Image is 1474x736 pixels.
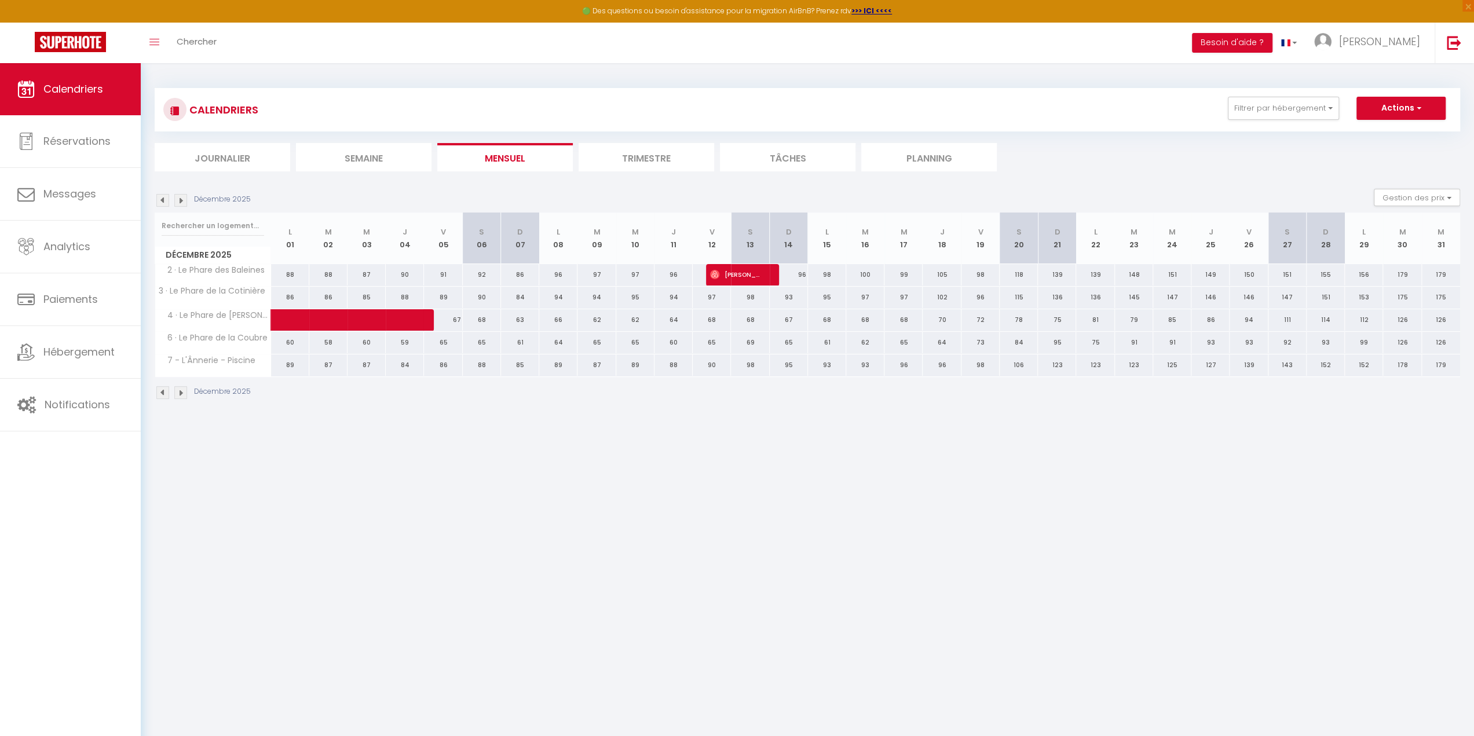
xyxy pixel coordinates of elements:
th: 07 [501,213,539,264]
div: 67 [424,309,462,331]
div: 88 [654,354,693,376]
span: [PERSON_NAME] [710,263,761,285]
div: 146 [1191,287,1230,308]
div: 136 [1076,287,1114,308]
div: 90 [693,354,731,376]
span: Analytics [43,239,90,254]
abbr: V [441,226,446,237]
th: 29 [1345,213,1383,264]
div: 115 [1000,287,1038,308]
div: 91 [1153,332,1191,353]
div: 147 [1268,287,1307,308]
div: 99 [1345,332,1383,353]
div: 139 [1076,264,1114,285]
div: 94 [539,287,577,308]
th: 30 [1383,213,1421,264]
span: Décembre 2025 [155,247,270,263]
div: 68 [808,309,846,331]
div: 97 [884,287,923,308]
div: 136 [1038,287,1076,308]
div: 179 [1422,264,1460,285]
th: 20 [1000,213,1038,264]
div: 84 [501,287,539,308]
div: 125 [1153,354,1191,376]
div: 97 [616,264,654,285]
abbr: J [1208,226,1213,237]
div: 88 [271,264,309,285]
th: 24 [1153,213,1191,264]
div: 61 [501,332,539,353]
div: 64 [539,332,577,353]
span: [PERSON_NAME] [1339,34,1420,49]
th: 27 [1268,213,1307,264]
div: 65 [884,332,923,353]
th: 18 [923,213,961,264]
div: 93 [1307,332,1345,353]
div: 75 [1038,309,1076,331]
div: 67 [770,309,808,331]
li: Mensuel [437,143,573,171]
th: 16 [846,213,884,264]
div: 155 [1307,264,1345,285]
div: 72 [961,309,1000,331]
div: 65 [770,332,808,353]
div: 94 [577,287,616,308]
th: 13 [731,213,769,264]
div: 179 [1383,264,1421,285]
div: 96 [923,354,961,376]
div: 175 [1422,287,1460,308]
th: 22 [1076,213,1114,264]
div: 88 [463,354,501,376]
div: 93 [770,287,808,308]
li: Planning [861,143,997,171]
div: 93 [1230,332,1268,353]
abbr: M [632,226,639,237]
div: 93 [1191,332,1230,353]
div: 139 [1038,264,1076,285]
div: 90 [463,287,501,308]
abbr: V [978,226,983,237]
div: 91 [424,264,462,285]
div: 62 [846,332,884,353]
img: ... [1314,33,1332,50]
div: 60 [348,332,386,353]
div: 68 [693,309,731,331]
li: Semaine [296,143,431,171]
a: Chercher [168,23,225,63]
div: 126 [1422,309,1460,331]
span: Messages [43,186,96,201]
span: Paiements [43,292,98,306]
div: 89 [616,354,654,376]
button: Actions [1356,97,1446,120]
div: 60 [654,332,693,353]
abbr: D [1323,226,1329,237]
div: 61 [808,332,846,353]
span: Hébergement [43,345,115,359]
div: 89 [424,287,462,308]
abbr: M [862,226,869,237]
div: 123 [1038,354,1076,376]
div: 81 [1076,309,1114,331]
div: 114 [1307,309,1345,331]
abbr: D [517,226,523,237]
span: Calendriers [43,82,103,96]
th: 03 [348,213,386,264]
div: 86 [501,264,539,285]
div: 149 [1191,264,1230,285]
abbr: L [288,226,292,237]
div: 89 [539,354,577,376]
div: 65 [616,332,654,353]
p: Décembre 2025 [194,194,251,205]
th: 10 [616,213,654,264]
abbr: J [403,226,407,237]
abbr: S [748,226,753,237]
div: 87 [348,264,386,285]
div: 151 [1268,264,1307,285]
div: 106 [1000,354,1038,376]
abbr: J [940,226,945,237]
th: 25 [1191,213,1230,264]
div: 90 [386,264,424,285]
div: 97 [693,287,731,308]
div: 69 [731,332,769,353]
div: 78 [1000,309,1038,331]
